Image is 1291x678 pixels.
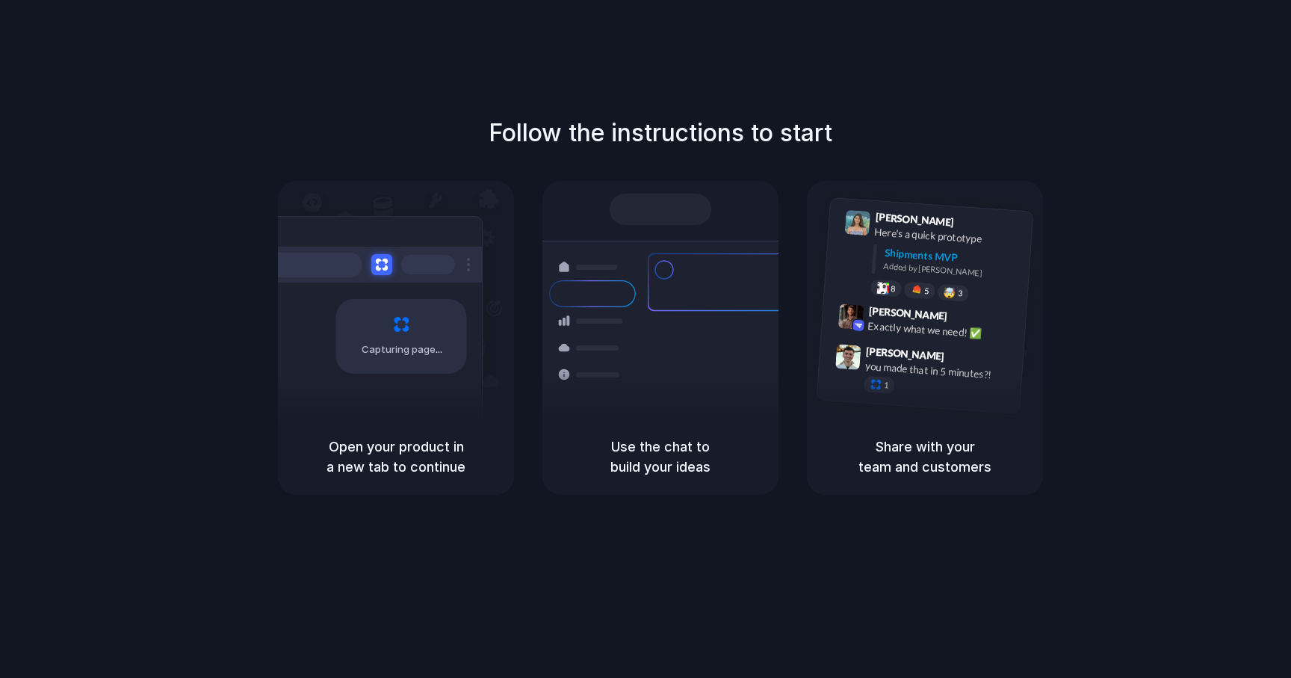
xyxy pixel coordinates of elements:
[924,287,929,295] span: 5
[867,318,1017,344] div: Exactly what we need! ✅
[958,289,963,298] span: 3
[866,343,945,365] span: [PERSON_NAME]
[560,437,761,477] h5: Use the chat to build your ideas
[884,381,889,389] span: 1
[825,437,1025,477] h5: Share with your team and customers
[874,224,1024,250] div: Here's a quick prototype
[875,209,954,230] span: [PERSON_NAME]
[868,303,947,324] span: [PERSON_NAME]
[884,245,1022,270] div: Shipments MVP
[883,260,1021,282] div: Added by [PERSON_NAME]
[959,216,989,234] span: 9:41 AM
[489,115,832,151] h1: Follow the instructions to start
[362,342,445,357] span: Capturing page
[864,358,1014,383] div: you made that in 5 minutes?!
[949,350,979,368] span: 9:47 AM
[296,437,496,477] h5: Open your product in a new tab to continue
[891,285,896,293] span: 8
[952,309,982,327] span: 9:42 AM
[944,287,956,298] div: 🤯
